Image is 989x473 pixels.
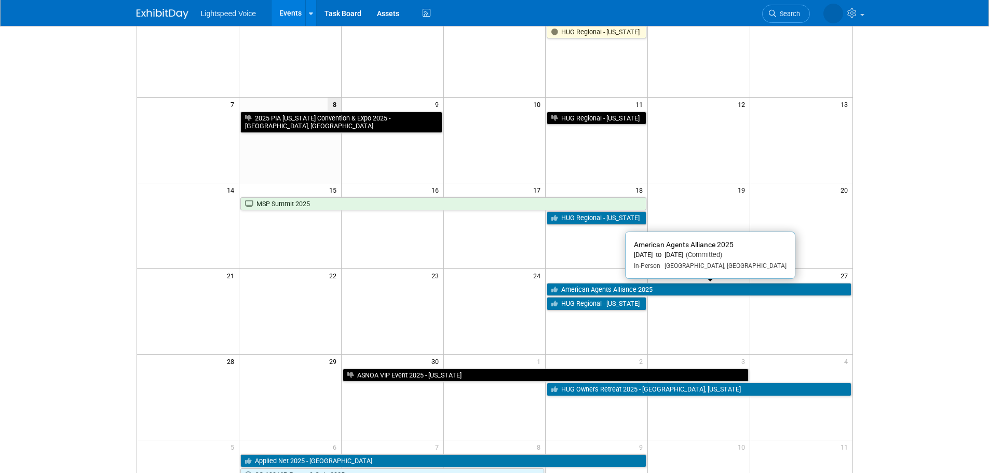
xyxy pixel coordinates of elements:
a: HUG Regional - [US_STATE] [547,25,646,39]
div: [DATE] to [DATE] [634,251,787,260]
span: 23 [430,269,443,282]
span: 9 [638,440,647,453]
span: 10 [737,440,750,453]
span: 4 [843,355,852,368]
a: 2025 PIA [US_STATE] Convention & Expo 2025 - [GEOGRAPHIC_DATA], [GEOGRAPHIC_DATA] [240,112,442,133]
span: 29 [328,355,341,368]
span: 30 [430,355,443,368]
span: 11 [634,98,647,111]
span: [GEOGRAPHIC_DATA], [GEOGRAPHIC_DATA] [660,262,787,269]
span: 11 [839,440,852,453]
span: 27 [839,269,852,282]
span: In-Person [634,262,660,269]
span: 6 [332,440,341,453]
span: 8 [536,440,545,453]
span: 14 [226,183,239,196]
span: 15 [328,183,341,196]
span: American Agents Alliance 2025 [634,240,734,249]
span: 2 [638,355,647,368]
a: HUG Regional - [US_STATE] [547,211,646,225]
span: Lightspeed Voice [201,9,256,18]
span: 9 [434,98,443,111]
span: 7 [229,98,239,111]
span: 17 [532,183,545,196]
span: 13 [839,98,852,111]
a: HUG Regional - [US_STATE] [547,112,646,125]
span: 10 [532,98,545,111]
span: 24 [532,269,545,282]
span: 1 [536,355,545,368]
span: 20 [839,183,852,196]
span: 28 [226,355,239,368]
span: 5 [229,440,239,453]
span: (Committed) [683,251,722,259]
a: HUG Regional - [US_STATE] [547,297,646,310]
span: 22 [328,269,341,282]
span: Search [776,10,800,18]
span: 21 [226,269,239,282]
a: American Agents Alliance 2025 [547,283,851,296]
img: ExhibitDay [137,9,188,19]
span: 19 [737,183,750,196]
a: Search [762,5,810,23]
span: 12 [737,98,750,111]
span: 3 [740,355,750,368]
span: 7 [434,440,443,453]
a: Applied Net 2025 - [GEOGRAPHIC_DATA] [240,454,646,468]
a: HUG Owners Retreat 2025 - [GEOGRAPHIC_DATA], [US_STATE] [547,383,851,396]
img: Alexis Snowbarger [823,4,843,23]
span: 8 [328,98,341,111]
span: 16 [430,183,443,196]
a: ASNOA VIP Event 2025 - [US_STATE] [343,369,749,382]
a: MSP Summit 2025 [240,197,646,211]
span: 18 [634,183,647,196]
